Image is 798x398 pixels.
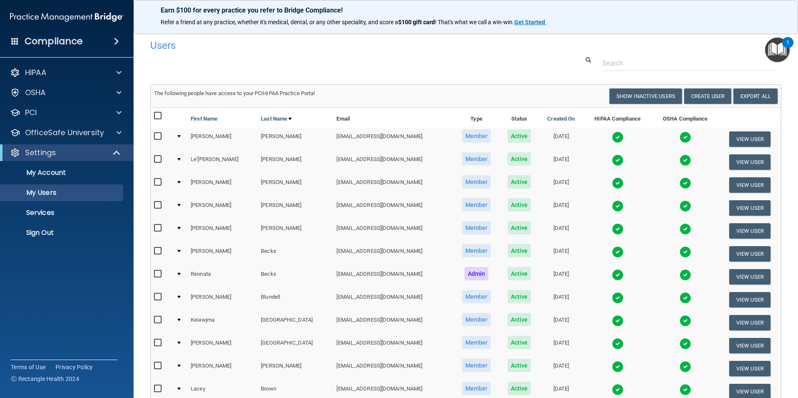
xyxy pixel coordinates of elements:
[258,174,333,196] td: [PERSON_NAME]
[729,154,770,170] button: View User
[612,269,624,281] img: tick.e7d51cea.svg
[333,151,453,174] td: [EMAIL_ADDRESS][DOMAIN_NAME]
[25,88,46,98] p: OSHA
[612,154,624,166] img: tick.e7d51cea.svg
[5,229,119,237] p: Sign Out
[679,384,691,395] img: tick.e7d51cea.svg
[612,384,624,395] img: tick.e7d51cea.svg
[333,311,453,334] td: [EMAIL_ADDRESS][DOMAIN_NAME]
[56,363,93,371] a: Privacy Policy
[10,68,121,78] a: HIPAA
[258,242,333,265] td: Becks
[508,290,531,303] span: Active
[539,242,583,265] td: [DATE]
[5,189,119,197] p: My Users
[679,154,691,166] img: tick.e7d51cea.svg
[612,246,624,258] img: tick.e7d51cea.svg
[539,174,583,196] td: [DATE]
[258,357,333,380] td: [PERSON_NAME]
[187,334,258,357] td: [PERSON_NAME]
[258,311,333,334] td: [GEOGRAPHIC_DATA]
[539,128,583,151] td: [DATE]
[765,38,790,62] button: Open Resource Center, 1 new notification
[333,108,453,128] th: Email
[333,128,453,151] td: [EMAIL_ADDRESS][DOMAIN_NAME]
[333,219,453,242] td: [EMAIL_ADDRESS][DOMAIN_NAME]
[333,196,453,219] td: [EMAIL_ADDRESS][DOMAIN_NAME]
[11,375,79,383] span: Ⓒ Rectangle Health 2024
[508,313,531,326] span: Active
[508,382,531,395] span: Active
[679,315,691,327] img: tick.e7d51cea.svg
[191,114,217,124] a: First Name
[508,267,531,280] span: Active
[729,315,770,330] button: View User
[25,108,37,118] p: PCI
[462,244,491,257] span: Member
[539,196,583,219] td: [DATE]
[187,128,258,151] td: [PERSON_NAME]
[733,88,778,104] a: Export All
[729,131,770,147] button: View User
[539,151,583,174] td: [DATE]
[583,108,652,128] th: HIPAA Compliance
[187,265,258,288] td: Rennata
[679,177,691,189] img: tick.e7d51cea.svg
[679,361,691,373] img: tick.e7d51cea.svg
[462,336,491,349] span: Member
[465,267,489,280] span: Admin
[612,223,624,235] img: tick.e7d51cea.svg
[187,288,258,311] td: [PERSON_NAME]
[258,334,333,357] td: [GEOGRAPHIC_DATA]
[539,288,583,311] td: [DATE]
[462,359,491,372] span: Member
[508,152,531,166] span: Active
[612,315,624,327] img: tick.e7d51cea.svg
[729,338,770,353] button: View User
[258,219,333,242] td: [PERSON_NAME]
[508,336,531,349] span: Active
[161,6,771,14] p: Earn $100 for every practice you refer to Bridge Compliance!
[508,244,531,257] span: Active
[333,357,453,380] td: [EMAIL_ADDRESS][DOMAIN_NAME]
[154,90,315,96] span: The following people have access to your PCIHIPAA Practice Portal
[333,288,453,311] td: [EMAIL_ADDRESS][DOMAIN_NAME]
[333,242,453,265] td: [EMAIL_ADDRESS][DOMAIN_NAME]
[612,361,624,373] img: tick.e7d51cea.svg
[612,338,624,350] img: tick.e7d51cea.svg
[539,334,583,357] td: [DATE]
[161,19,398,25] span: Refer a friend at any practice, whether it's medical, dental, or any other speciality, and score a
[679,200,691,212] img: tick.e7d51cea.svg
[435,19,514,25] span: ! That's what we call a win-win.
[514,19,546,25] a: Get Started
[187,242,258,265] td: [PERSON_NAME]
[25,68,46,78] p: HIPAA
[10,128,121,138] a: OfficeSafe University
[729,246,770,262] button: View User
[729,177,770,193] button: View User
[514,19,545,25] strong: Get Started
[684,88,731,104] button: Create User
[453,108,500,128] th: Type
[258,151,333,174] td: [PERSON_NAME]
[612,200,624,212] img: tick.e7d51cea.svg
[462,382,491,395] span: Member
[462,129,491,143] span: Member
[333,174,453,196] td: [EMAIL_ADDRESS][DOMAIN_NAME]
[729,269,770,285] button: View User
[679,269,691,281] img: tick.e7d51cea.svg
[333,265,453,288] td: [EMAIL_ADDRESS][DOMAIN_NAME]
[729,361,770,376] button: View User
[5,169,119,177] p: My Account
[258,265,333,288] td: Becks
[679,223,691,235] img: tick.e7d51cea.svg
[462,152,491,166] span: Member
[729,223,770,239] button: View User
[508,129,531,143] span: Active
[679,338,691,350] img: tick.e7d51cea.svg
[602,55,775,71] input: Search
[150,40,513,51] h4: Users
[187,219,258,242] td: [PERSON_NAME]
[258,196,333,219] td: [PERSON_NAME]
[11,363,45,371] a: Terms of Use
